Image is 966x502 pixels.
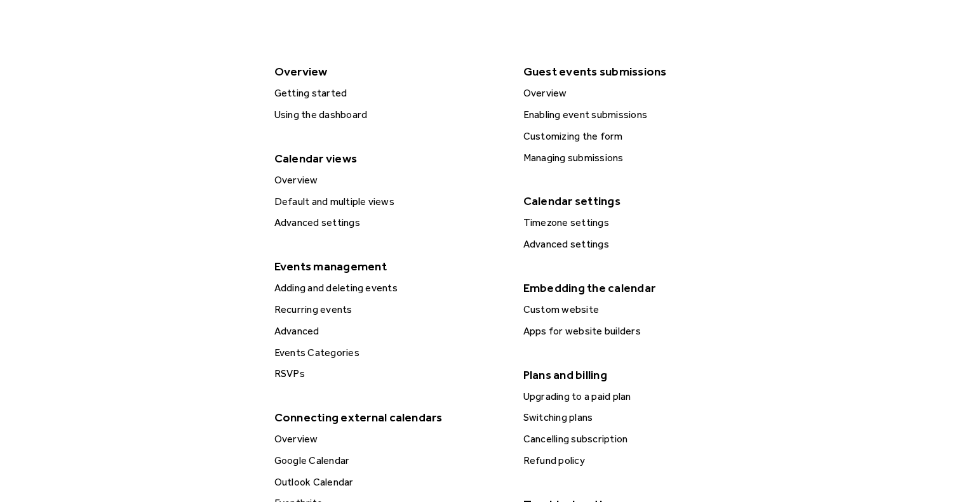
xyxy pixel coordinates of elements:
a: Getting started [269,85,508,102]
a: Upgrading to a paid plan [518,388,757,405]
div: Apps for website builders [520,323,757,340]
a: Customizing the form [518,128,757,145]
a: Advanced settings [269,215,508,231]
div: Using the dashboard [271,107,508,123]
a: RSVPs [269,366,508,382]
div: Getting started [271,85,508,102]
div: Overview [271,431,508,447]
div: Enabling event submissions [520,107,757,123]
div: Calendar views [268,147,507,169]
div: Cancelling subscription [520,431,757,447]
div: Events Categories [271,345,508,361]
a: Custom website [518,301,757,318]
div: Adding and deleting events [271,280,508,296]
div: RSVPs [271,366,508,382]
a: Outlook Calendar [269,474,508,491]
div: Upgrading to a paid plan [520,388,757,405]
div: Custom website [520,301,757,318]
a: Switching plans [518,409,757,426]
a: Default and multiple views [269,194,508,210]
a: Enabling event submissions [518,107,757,123]
div: Overview [520,85,757,102]
a: Advanced [269,323,508,340]
div: Google Calendar [271,452,508,469]
a: Managing submissions [518,150,757,166]
a: Advanced settings [518,236,757,253]
a: Using the dashboard [269,107,508,123]
div: Default and multiple views [271,194,508,210]
div: Switching plans [520,409,757,426]
div: Refund policy [520,452,757,469]
div: Overview [268,60,507,83]
div: Customizing the form [520,128,757,145]
a: Overview [518,85,757,102]
div: Plans and billing [517,364,756,386]
div: Outlook Calendar [271,474,508,491]
div: Advanced settings [271,215,508,231]
a: Apps for website builders [518,323,757,340]
div: Embedding the calendar [517,277,756,299]
div: Managing submissions [520,150,757,166]
a: Cancelling subscription [518,431,757,447]
div: Calendar settings [517,190,756,212]
div: Connecting external calendars [268,406,507,428]
div: Advanced settings [520,236,757,253]
div: Guest events submissions [517,60,756,83]
a: Timezone settings [518,215,757,231]
a: Recurring events [269,301,508,318]
a: Adding and deleting events [269,280,508,296]
div: Advanced [271,323,508,340]
div: Recurring events [271,301,508,318]
a: Overview [269,172,508,188]
a: Google Calendar [269,452,508,469]
div: Timezone settings [520,215,757,231]
div: Events management [268,255,507,277]
a: Events Categories [269,345,508,361]
div: Overview [271,172,508,188]
a: Overview [269,431,508,447]
a: Refund policy [518,452,757,469]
